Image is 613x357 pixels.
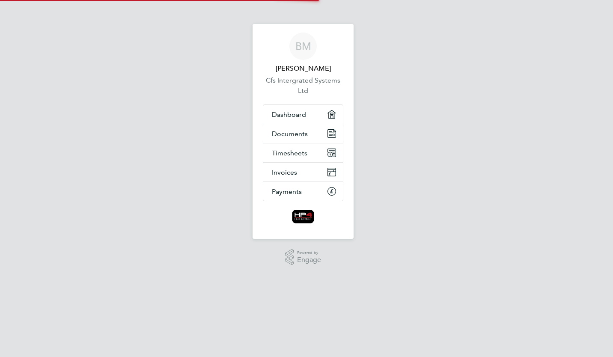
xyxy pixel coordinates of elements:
a: BM[PERSON_NAME] [263,33,343,74]
a: Payments [263,182,343,201]
span: Invoices [272,168,297,176]
a: Powered byEngage [285,249,321,265]
img: hp4recruitment-logo-retina.png [292,210,315,223]
a: Invoices [263,163,343,181]
span: Payments [272,187,302,196]
span: BM [295,41,311,52]
nav: Main navigation [253,24,354,239]
a: Go to home page [263,210,343,223]
span: Timesheets [272,149,307,157]
span: Documents [272,130,308,138]
a: Cfs Intergrated Systems Ltd [263,75,343,96]
span: Ben Moore [263,63,343,74]
a: Dashboard [263,105,343,124]
span: Powered by [297,249,321,256]
span: Dashboard [272,110,306,119]
a: Documents [263,124,343,143]
span: Engage [297,256,321,264]
a: Timesheets [263,143,343,162]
